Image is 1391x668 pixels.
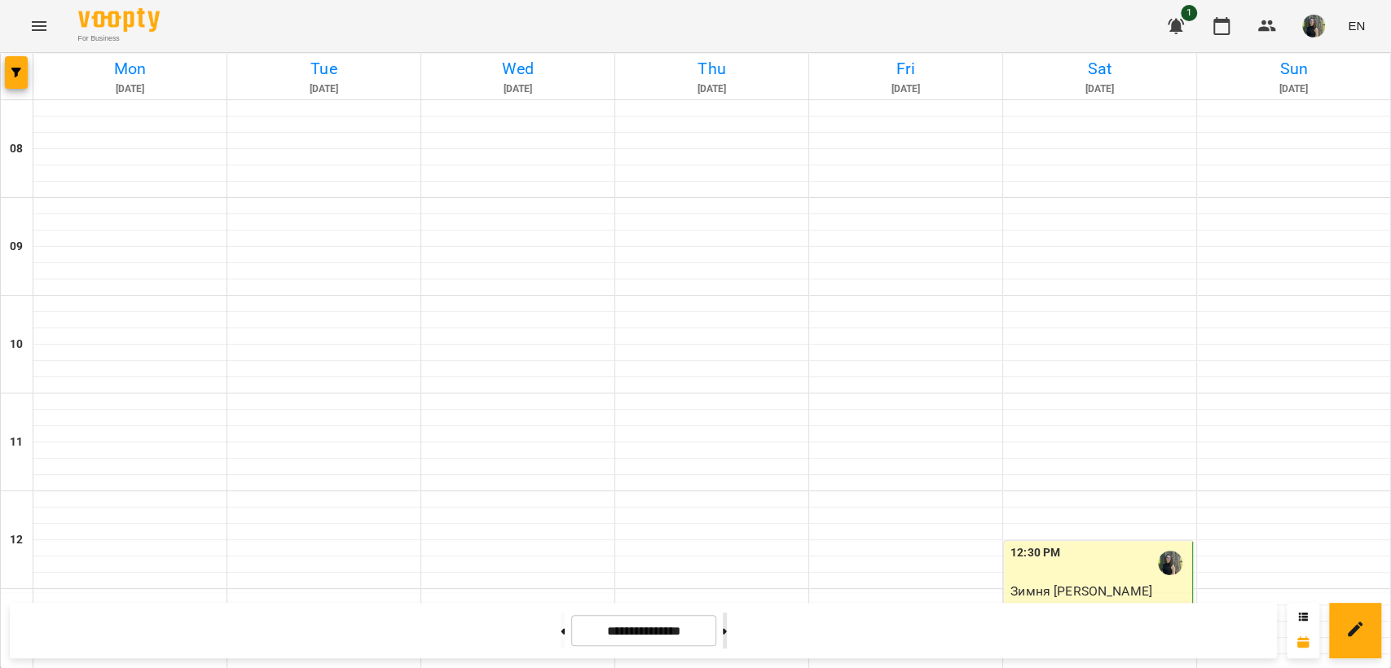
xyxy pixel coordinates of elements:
h6: [DATE] [1200,81,1388,97]
label: 12:30 PM [1010,544,1060,562]
h6: Wed [424,56,612,81]
span: For Business [78,33,160,44]
h6: 09 [10,238,23,256]
h6: [DATE] [36,81,224,97]
h6: [DATE] [1006,81,1194,97]
h6: 11 [10,433,23,451]
h6: [DATE] [424,81,612,97]
span: EN [1348,17,1365,34]
span: Зимня [PERSON_NAME] [1010,583,1152,599]
h6: Sat [1006,56,1194,81]
h6: Mon [36,56,224,81]
h6: Fri [812,56,1000,81]
img: Поліщук Анастасія Сергіївна [1158,551,1182,575]
h6: 08 [10,140,23,158]
h6: 10 [10,336,23,354]
button: EN [1341,11,1371,41]
span: 1 [1181,5,1197,21]
button: Menu [20,7,59,46]
img: cee650bf85ea97b15583ede96205305a.jpg [1302,15,1325,37]
h6: 12 [10,531,23,549]
h6: Sun [1200,56,1388,81]
h6: [DATE] [618,81,806,97]
h6: [DATE] [230,81,418,97]
h6: [DATE] [812,81,1000,97]
img: Voopty Logo [78,8,160,32]
h6: Thu [618,56,806,81]
h6: Tue [230,56,418,81]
